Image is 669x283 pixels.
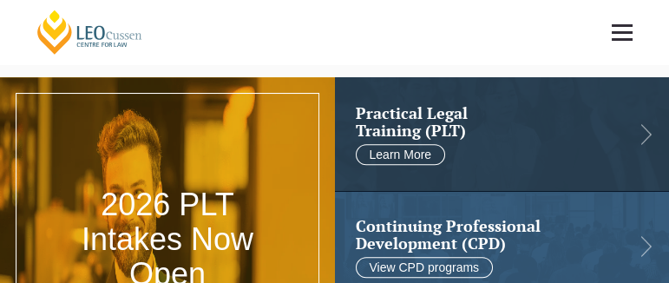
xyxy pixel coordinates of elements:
[356,144,446,165] a: Learn More
[356,218,621,253] a: Continuing ProfessionalDevelopment (CPD)
[35,9,145,56] a: [PERSON_NAME] Centre for Law
[356,106,621,141] a: Practical LegalTraining (PLT)
[356,106,621,141] h2: Practical Legal Training (PLT)
[356,257,494,278] a: View CPD programs
[356,218,621,253] h2: Continuing Professional Development (CPD)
